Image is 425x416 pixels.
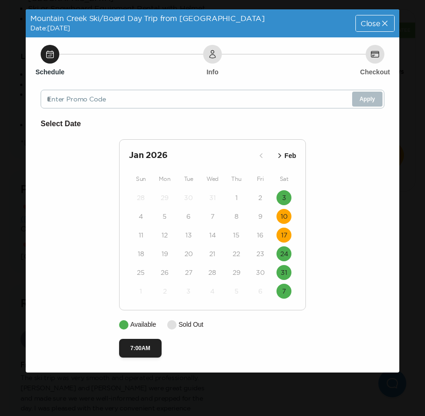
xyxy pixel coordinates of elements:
time: 7 [211,212,214,221]
h6: Schedule [35,67,64,77]
button: 5 [157,209,172,224]
p: Sold Out [178,320,203,330]
div: Fri [248,173,272,185]
p: Feb [284,151,296,161]
h2: Jan 2026 [129,149,254,162]
time: 16 [257,230,263,240]
time: 4 [139,212,143,221]
button: 21 [205,246,220,261]
time: 9 [258,212,262,221]
button: 30 [181,190,196,205]
button: 31 [276,265,291,280]
button: 15 [229,228,244,243]
button: 17 [276,228,291,243]
time: 13 [185,230,192,240]
h6: Info [206,67,219,77]
time: 22 [233,249,240,258]
button: 4 [134,209,149,224]
time: 27 [185,268,192,277]
button: 25 [134,265,149,280]
time: 2 [163,287,167,296]
button: 9 [253,209,268,224]
button: 3 [181,284,196,299]
button: 30 [253,265,268,280]
button: 27 [181,265,196,280]
button: Feb [272,148,299,164]
button: 6 [253,284,268,299]
button: 1 [134,284,149,299]
time: 11 [139,230,143,240]
time: 18 [138,249,144,258]
time: 17 [281,230,287,240]
div: Tue [177,173,200,185]
time: 24 [280,249,288,258]
button: 31 [205,190,220,205]
div: Wed [200,173,224,185]
button: 20 [181,246,196,261]
div: Mon [153,173,177,185]
button: 28 [134,190,149,205]
time: 12 [162,230,168,240]
time: 26 [161,268,169,277]
button: 2 [253,190,268,205]
button: 5 [229,284,244,299]
button: 22 [229,246,244,261]
time: 1 [140,287,142,296]
time: 6 [258,287,262,296]
button: 19 [157,246,172,261]
button: 12 [157,228,172,243]
time: 5 [234,287,239,296]
button: 8 [229,209,244,224]
div: Sun [129,173,153,185]
time: 14 [209,230,216,240]
button: 23 [253,246,268,261]
span: Close [361,20,380,27]
button: 7 [205,209,220,224]
time: 25 [137,268,145,277]
div: Thu [225,173,248,185]
time: 21 [209,249,215,258]
button: 11 [134,228,149,243]
time: 2 [258,193,262,202]
span: Mountain Creek Ski/Board Day Trip from [GEOGRAPHIC_DATA] [30,14,265,22]
time: 8 [234,212,239,221]
time: 1 [235,193,238,202]
button: 6 [181,209,196,224]
button: 7 [276,284,291,299]
time: 31 [209,193,216,202]
time: 20 [184,249,193,258]
button: 10 [276,209,291,224]
button: 2 [157,284,172,299]
time: 10 [281,212,288,221]
time: 29 [161,193,169,202]
time: 19 [162,249,168,258]
time: 6 [186,212,191,221]
time: 28 [137,193,145,202]
time: 28 [208,268,216,277]
time: 31 [281,268,287,277]
span: Date: [DATE] [30,24,70,32]
button: 24 [276,246,291,261]
time: 30 [256,268,265,277]
time: 15 [233,230,240,240]
time: 29 [233,268,241,277]
time: 30 [184,193,193,202]
time: 3 [282,193,286,202]
time: 7 [282,287,286,296]
button: 26 [157,265,172,280]
time: 23 [256,249,264,258]
time: 3 [186,287,191,296]
button: 18 [134,246,149,261]
button: 29 [229,265,244,280]
button: 3 [276,190,291,205]
button: 28 [205,265,220,280]
button: 13 [181,228,196,243]
time: 5 [163,212,167,221]
button: 4 [205,284,220,299]
h6: Select Date [41,118,384,130]
div: Sat [272,173,296,185]
button: 29 [157,190,172,205]
p: Available [130,320,156,330]
button: 1 [229,190,244,205]
button: 14 [205,228,220,243]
